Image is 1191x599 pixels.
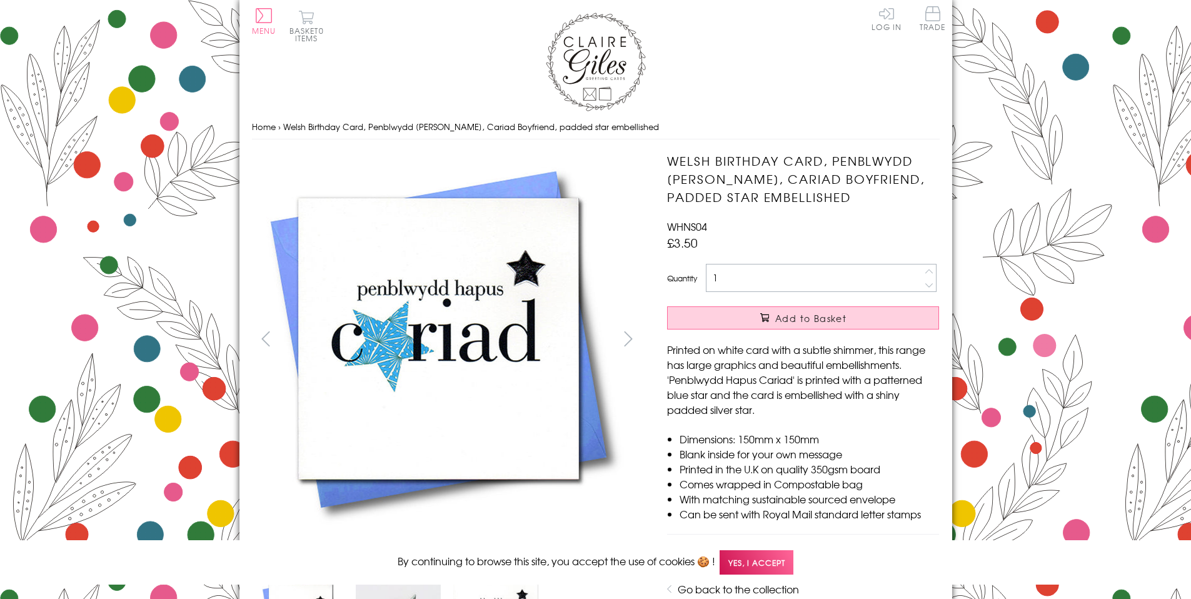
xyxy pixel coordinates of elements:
[920,6,946,31] span: Trade
[283,121,659,133] span: Welsh Birthday Card, Penblwydd [PERSON_NAME], Cariad Boyfriend, padded star embellished
[252,8,276,34] button: Menu
[872,6,902,31] a: Log In
[252,325,280,353] button: prev
[680,491,939,506] li: With matching sustainable sourced envelope
[295,25,324,44] span: 0 items
[289,10,324,42] button: Basket0 items
[680,461,939,476] li: Printed in the U.K on quality 350gsm board
[252,121,276,133] a: Home
[720,550,793,575] span: Yes, I accept
[252,114,940,140] nav: breadcrumbs
[614,325,642,353] button: next
[667,273,697,284] label: Quantity
[680,431,939,446] li: Dimensions: 150mm x 150mm
[680,506,939,521] li: Can be sent with Royal Mail standard letter stamps
[680,476,939,491] li: Comes wrapped in Compostable bag
[667,219,707,234] span: WHNS04
[775,312,847,325] span: Add to Basket
[920,6,946,33] a: Trade
[667,152,939,206] h1: Welsh Birthday Card, Penblwydd [PERSON_NAME], Cariad Boyfriend, padded star embellished
[667,342,939,417] p: Printed on white card with a subtle shimmer, this range has large graphics and beautiful embellis...
[667,306,939,330] button: Add to Basket
[667,234,698,251] span: £3.50
[252,152,627,527] img: Welsh Birthday Card, Penblwydd Hapus, Cariad Boyfriend, padded star embellished
[546,13,646,111] img: Claire Giles Greetings Cards
[678,581,799,596] a: Go back to the collection
[680,446,939,461] li: Blank inside for your own message
[252,25,276,36] span: Menu
[278,121,281,133] span: ›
